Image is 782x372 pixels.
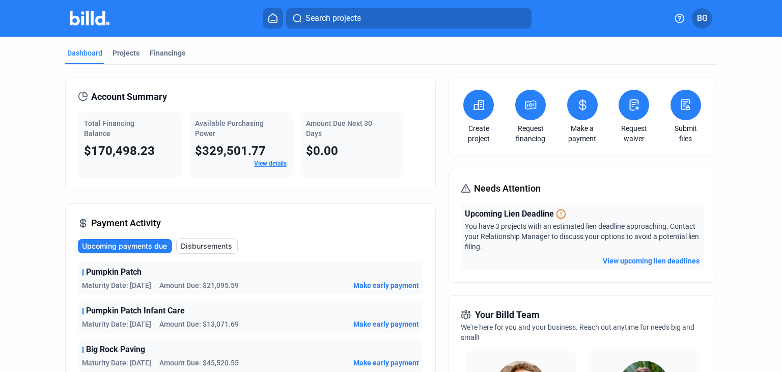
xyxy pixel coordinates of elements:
[254,160,287,167] a: View details
[616,123,652,144] a: Request waiver
[306,144,338,158] span: $0.00
[475,308,540,322] span: Your Billd Team
[668,123,704,144] a: Submit files
[159,358,239,368] span: Amount Due: $45,520.55
[86,305,185,317] span: Pumpkin Patch Infant Care
[692,8,712,29] button: BG
[82,319,151,329] span: Maturity Date: [DATE]
[461,323,694,341] span: We're here for you and your business. Reach out anytime for needs big and small!
[465,222,699,251] span: You have 3 projects with an estimated lien deadline approaching. Contact your Relationship Manage...
[306,119,372,138] span: Amount Due Next 30 Days
[465,208,554,220] span: Upcoming Lien Deadline
[474,181,541,196] span: Needs Attention
[353,358,419,368] button: Make early payment
[150,48,185,58] div: Financings
[461,123,496,144] a: Create project
[353,280,419,290] button: Make early payment
[84,119,134,138] span: Total Financing Balance
[86,266,142,278] span: Pumpkin Patch
[78,239,172,253] button: Upcoming payments due
[82,241,167,251] span: Upcoming payments due
[159,319,239,329] span: Amount Due: $13,071.69
[82,280,151,290] span: Maturity Date: [DATE]
[113,48,139,58] div: Projects
[195,119,264,138] span: Available Purchasing Power
[565,123,600,144] a: Make a payment
[603,256,700,266] button: View upcoming lien deadlines
[176,238,238,254] button: Disbursements
[159,280,239,290] span: Amount Due: $21,095.59
[91,216,161,230] span: Payment Activity
[513,123,548,144] a: Request financing
[82,358,151,368] span: Maturity Date: [DATE]
[181,241,232,251] span: Disbursements
[84,144,155,158] span: $170,498.23
[86,343,145,356] span: Big Rock Paving
[91,90,167,104] span: Account Summary
[70,11,110,25] img: Billd Company Logo
[353,319,419,329] button: Make early payment
[697,12,708,24] span: BG
[305,12,361,24] span: Search projects
[195,144,266,158] span: $329,501.77
[286,8,532,29] button: Search projects
[67,48,102,58] div: Dashboard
